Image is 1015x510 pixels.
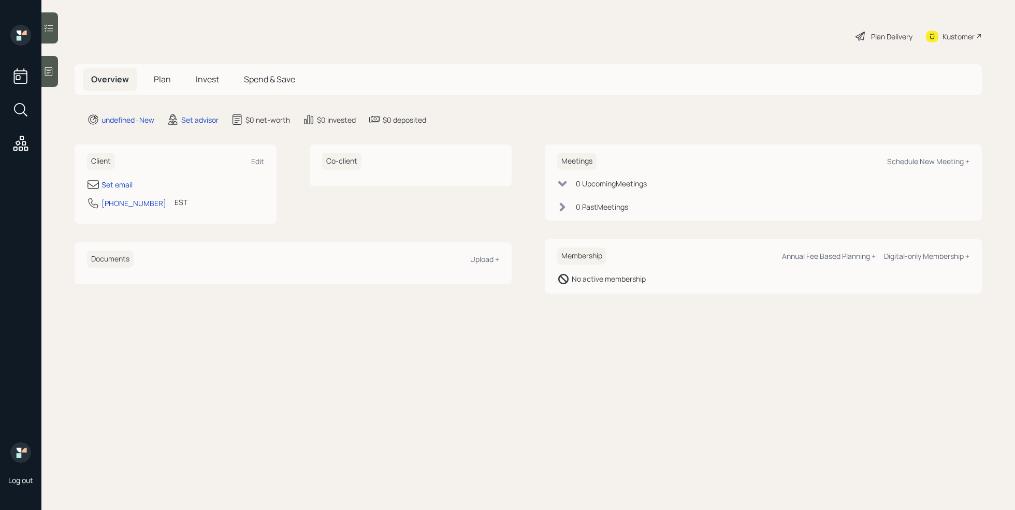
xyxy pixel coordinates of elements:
div: Set advisor [181,114,219,125]
div: Kustomer [943,31,975,42]
h6: Documents [87,251,134,268]
span: Plan [154,74,171,85]
div: Schedule New Meeting + [887,156,969,166]
div: 0 Past Meeting s [576,201,628,212]
h6: Meetings [557,153,597,170]
div: $0 deposited [383,114,426,125]
h6: Client [87,153,115,170]
span: Overview [91,74,129,85]
div: EST [175,197,187,208]
span: Invest [196,74,219,85]
div: [PHONE_NUMBER] [102,198,166,209]
h6: Co-client [322,153,361,170]
div: Plan Delivery [871,31,912,42]
div: No active membership [572,273,646,284]
div: undefined · New [102,114,154,125]
div: Digital-only Membership + [884,251,969,261]
div: Log out [8,475,33,485]
img: retirable_logo.png [10,442,31,463]
div: 0 Upcoming Meeting s [576,178,647,189]
span: Spend & Save [244,74,295,85]
div: Set email [102,179,133,190]
div: Annual Fee Based Planning + [782,251,876,261]
div: Edit [251,156,264,166]
div: $0 invested [317,114,356,125]
div: Upload + [470,254,499,264]
h6: Membership [557,247,606,265]
div: $0 net-worth [245,114,290,125]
